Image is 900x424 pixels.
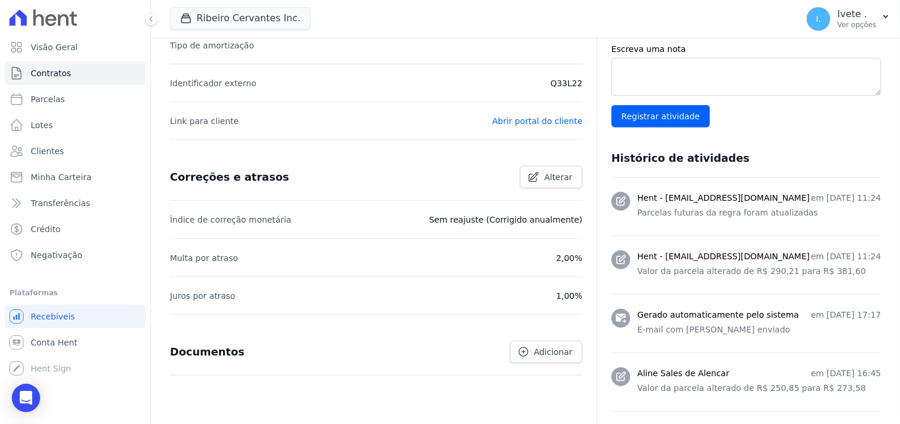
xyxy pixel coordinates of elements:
[811,367,881,380] p: em [DATE] 16:45
[170,38,254,53] p: Tipo de amortização
[510,341,582,363] a: Adicionar
[811,250,881,263] p: em [DATE] 11:24
[637,265,881,278] p: Valor da parcela alterado de R$ 290,21 para R$ 381,60
[5,35,146,59] a: Visão Geral
[170,76,256,90] p: Identificador externo
[5,217,146,241] a: Crédito
[637,250,810,263] h3: Hent - [EMAIL_ADDRESS][DOMAIN_NAME]
[31,67,71,79] span: Contratos
[31,41,78,53] span: Visão Geral
[5,139,146,163] a: Clientes
[170,213,292,227] p: Índice de correção monetária
[637,207,881,219] p: Parcelas futuras da regra foram atualizadas
[611,105,710,128] input: Registrar atividade
[170,345,244,359] h3: Documentos
[811,309,881,321] p: em [DATE] 17:17
[557,251,582,265] p: 2,00%
[837,8,876,20] p: Ivete .
[5,113,146,137] a: Lotes
[31,119,53,131] span: Lotes
[5,191,146,215] a: Transferências
[31,223,61,235] span: Crédito
[170,114,238,128] p: Link para cliente
[816,15,822,23] span: I.
[170,7,310,30] button: Ribeiro Cervantes Inc.
[31,145,64,157] span: Clientes
[5,87,146,111] a: Parcelas
[31,311,75,322] span: Recebíveis
[520,166,582,188] a: Alterar
[9,286,141,300] div: Plataformas
[637,309,799,321] h3: Gerado automaticamente pelo sistema
[170,289,235,303] p: Juros por atraso
[31,93,65,105] span: Parcelas
[170,251,238,265] p: Multa por atraso
[12,384,40,412] div: Open Intercom Messenger
[5,243,146,267] a: Negativação
[5,165,146,189] a: Minha Carteira
[611,151,750,165] h3: Histórico de atividades
[637,367,729,380] h3: Aline Sales de Alencar
[492,116,582,126] a: Abrir portal do cliente
[31,337,77,348] span: Conta Hent
[5,331,146,354] a: Conta Hent
[5,305,146,328] a: Recebíveis
[31,171,91,183] span: Minha Carteira
[534,346,572,358] span: Adicionar
[551,76,582,90] p: Q33L22
[797,2,900,35] button: I. Ivete . Ver opções
[637,324,881,336] p: E-mail com [PERSON_NAME] enviado
[811,192,881,204] p: em [DATE] 11:24
[544,171,572,183] span: Alterar
[31,197,90,209] span: Transferências
[557,289,582,303] p: 1,00%
[429,213,582,227] p: Sem reajuste (Corrigido anualmente)
[637,192,810,204] h3: Hent - [EMAIL_ADDRESS][DOMAIN_NAME]
[170,170,289,184] h3: Correções e atrasos
[5,61,146,85] a: Contratos
[611,43,881,56] label: Escreva uma nota
[637,382,881,394] p: Valor da parcela alterado de R$ 250,85 para R$ 273,58
[837,20,876,30] p: Ver opções
[31,249,83,261] span: Negativação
